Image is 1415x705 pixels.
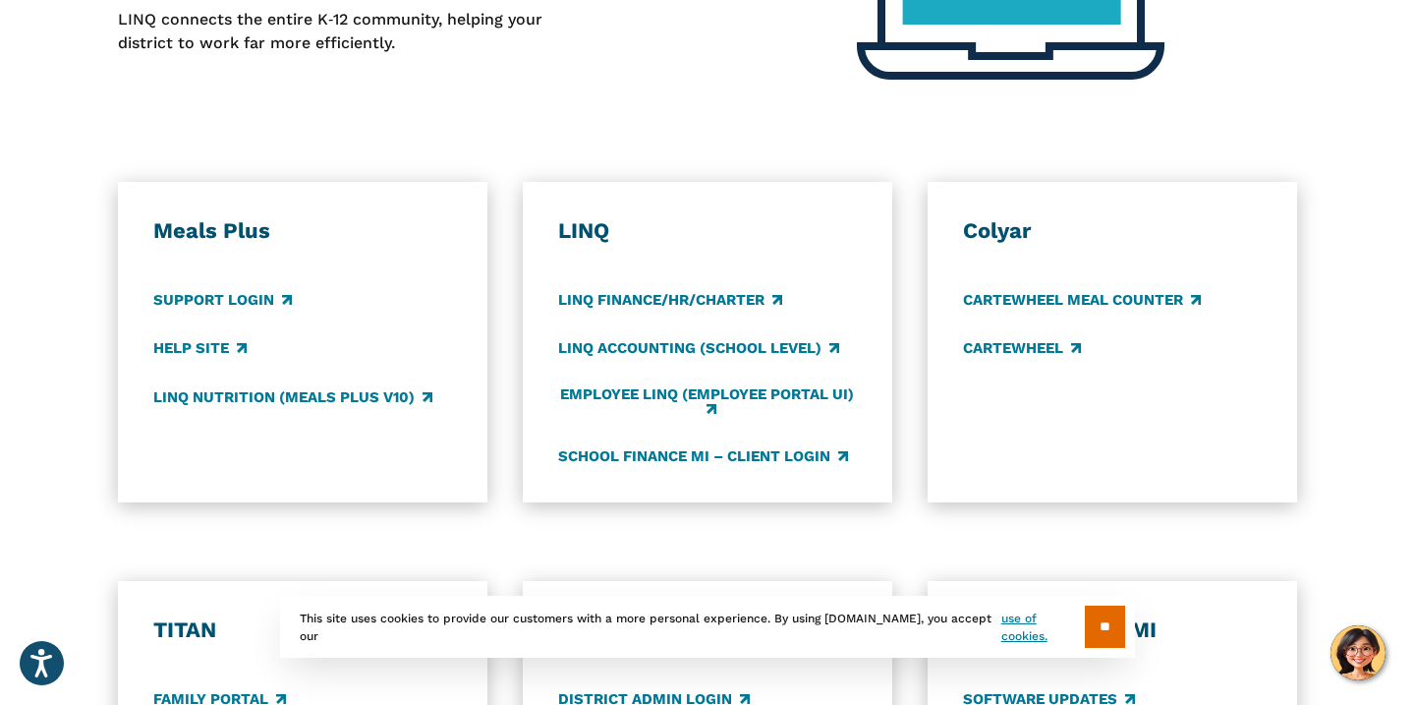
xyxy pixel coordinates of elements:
a: LINQ Accounting (school level) [558,338,839,360]
a: CARTEWHEEL Meal Counter [963,290,1201,312]
a: CARTEWHEEL [963,338,1081,360]
a: use of cookies. [1001,610,1085,645]
h3: Colyar [963,217,1262,245]
a: Employee LINQ (Employee Portal UI) [558,386,857,419]
a: LINQ Finance/HR/Charter [558,290,782,312]
h3: TITAN [153,617,452,644]
p: LINQ connects the entire K‑12 community, helping your district to work far more efficiently. [118,8,589,56]
button: Hello, have a question? Let’s chat. [1330,625,1386,680]
a: Support Login [153,290,292,312]
h3: LINQ [558,217,857,245]
h3: Meals Plus [153,217,452,245]
a: Help Site [153,338,247,360]
div: This site uses cookies to provide our customers with a more personal experience. By using [DOMAIN... [280,596,1135,658]
a: School Finance MI – Client Login [558,445,848,467]
a: LINQ Nutrition (Meals Plus v10) [153,386,432,408]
